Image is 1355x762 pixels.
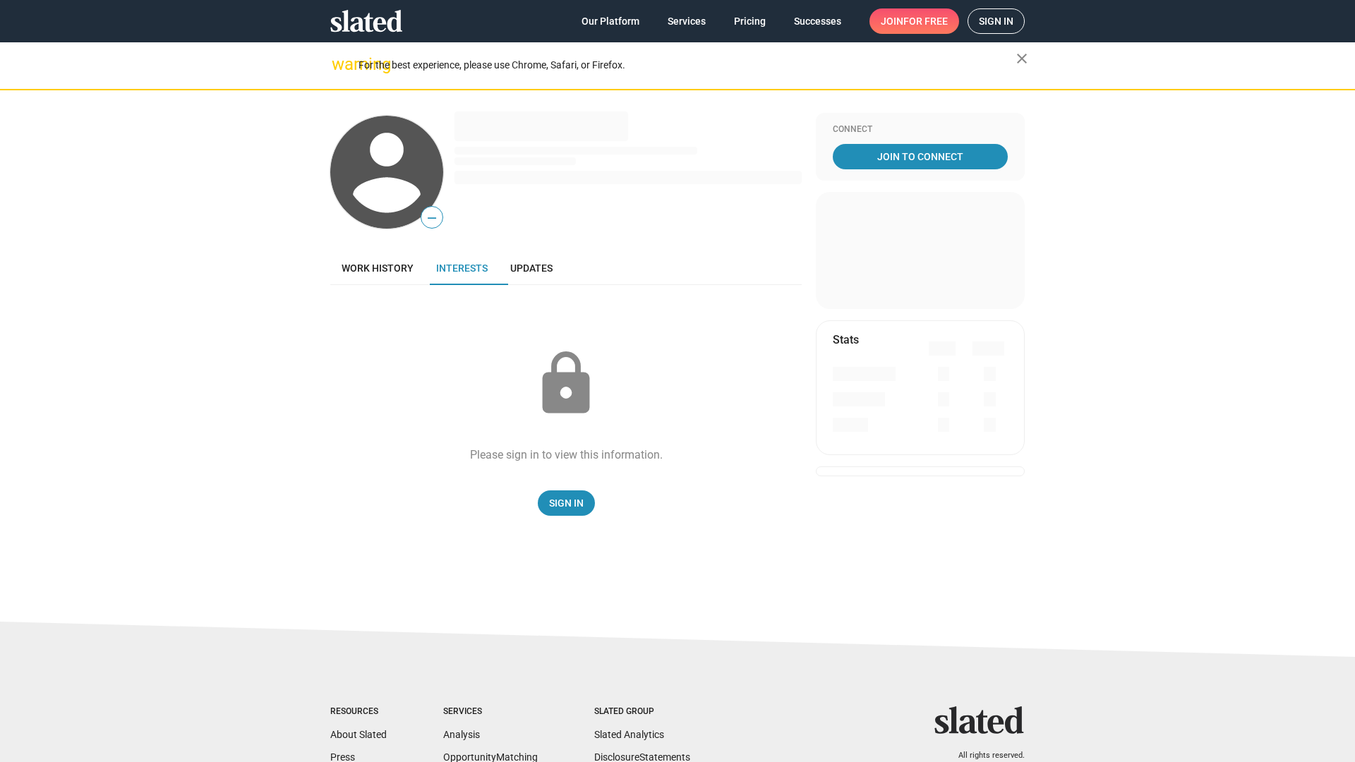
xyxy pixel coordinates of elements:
[425,251,499,285] a: Interests
[330,729,387,740] a: About Slated
[723,8,777,34] a: Pricing
[531,349,601,419] mat-icon: lock
[470,447,663,462] div: Please sign in to view this information.
[549,490,584,516] span: Sign In
[833,144,1008,169] a: Join To Connect
[881,8,948,34] span: Join
[656,8,717,34] a: Services
[443,729,480,740] a: Analysis
[783,8,853,34] a: Successes
[538,490,595,516] a: Sign In
[570,8,651,34] a: Our Platform
[421,209,442,227] span: —
[510,262,553,274] span: Updates
[869,8,959,34] a: Joinfor free
[833,332,859,347] mat-card-title: Stats
[359,56,1016,75] div: For the best experience, please use Chrome, Safari, or Firefox.
[594,706,690,718] div: Slated Group
[342,262,414,274] span: Work history
[330,251,425,285] a: Work history
[968,8,1025,34] a: Sign in
[443,706,538,718] div: Services
[979,9,1013,33] span: Sign in
[594,729,664,740] a: Slated Analytics
[499,251,564,285] a: Updates
[332,56,349,73] mat-icon: warning
[582,8,639,34] span: Our Platform
[794,8,841,34] span: Successes
[668,8,706,34] span: Services
[330,706,387,718] div: Resources
[836,144,1005,169] span: Join To Connect
[833,124,1008,135] div: Connect
[903,8,948,34] span: for free
[436,262,488,274] span: Interests
[1013,50,1030,67] mat-icon: close
[734,8,766,34] span: Pricing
